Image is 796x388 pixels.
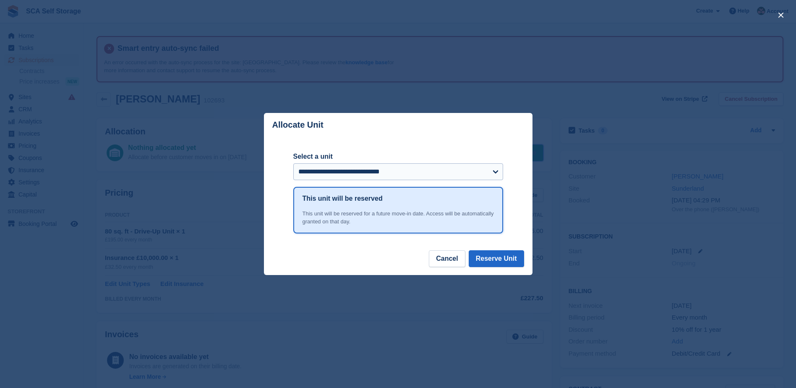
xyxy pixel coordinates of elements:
label: Select a unit [293,152,503,162]
button: Cancel [429,250,465,267]
p: Allocate Unit [272,120,324,130]
button: Reserve Unit [469,250,524,267]
h1: This unit will be reserved [303,194,383,204]
div: This unit will be reserved for a future move-in date. Access will be automatically granted on tha... [303,210,494,226]
button: close [774,8,788,22]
